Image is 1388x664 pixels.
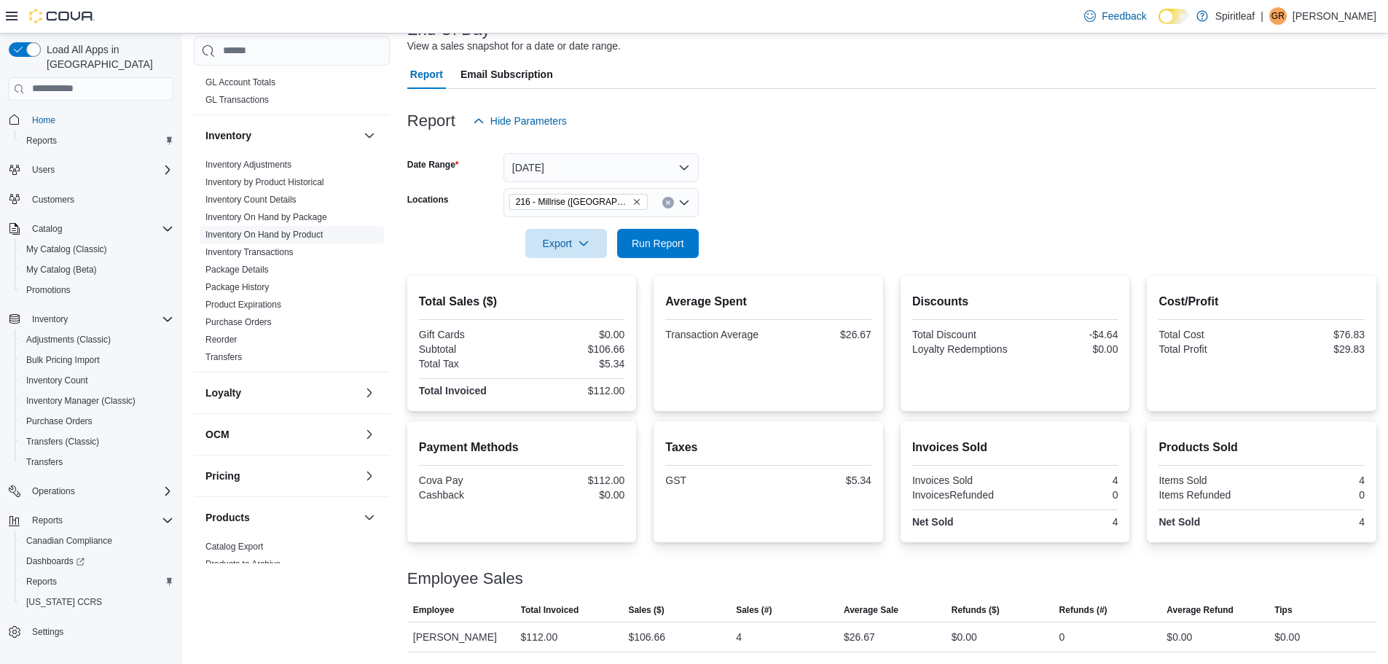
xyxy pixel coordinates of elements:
span: Dashboards [20,552,173,570]
button: Hide Parameters [467,106,573,136]
button: Export [525,229,607,258]
div: Cashback [419,489,519,501]
p: | [1260,7,1263,25]
span: Customers [32,194,74,206]
button: Open list of options [678,197,690,208]
button: Products [361,509,378,526]
button: Promotions [15,280,179,300]
span: Reports [26,576,57,587]
div: $106.66 [628,628,665,646]
span: Users [32,164,55,176]
div: $0.00 [525,489,624,501]
h3: Inventory [205,128,251,143]
span: 216 - Millrise ([GEOGRAPHIC_DATA]) [516,195,630,209]
button: Catalog [3,219,179,239]
a: Products to Archive [205,559,281,569]
p: [PERSON_NAME] [1293,7,1376,25]
span: Inventory Adjustments [205,159,291,171]
h2: Products Sold [1158,439,1365,456]
button: Transfers [15,452,179,472]
button: [US_STATE] CCRS [15,592,179,612]
button: Reports [26,512,68,529]
button: Inventory [26,310,74,328]
span: [US_STATE] CCRS [26,596,102,608]
span: GR [1271,7,1285,25]
span: Reports [20,132,173,149]
span: Dashboards [26,555,85,567]
div: $26.67 [844,628,875,646]
span: Transfers [205,351,242,363]
span: Inventory [32,313,68,325]
span: Average Refund [1167,604,1234,616]
span: Reports [26,135,57,147]
span: Reports [32,515,63,526]
span: Adjustments (Classic) [26,334,111,345]
button: OCM [205,427,358,442]
a: Product Expirations [205,300,281,310]
a: Reports [20,132,63,149]
a: Settings [26,623,69,641]
span: Adjustments (Classic) [20,331,173,348]
span: Promotions [20,281,173,299]
span: Transfers (Classic) [26,436,99,448]
span: Email Subscription [460,60,553,89]
div: InvoicesRefunded [912,489,1012,501]
div: Total Discount [912,329,1012,340]
div: Transaction Average [665,329,765,340]
label: Locations [407,194,449,206]
div: Loyalty Redemptions [912,343,1012,355]
h3: OCM [205,427,230,442]
button: Inventory [3,309,179,329]
button: Reports [15,130,179,151]
a: Transfers [205,352,242,362]
div: Cova Pay [419,474,519,486]
h3: Loyalty [205,386,241,400]
button: Reports [15,571,179,592]
div: Subtotal [419,343,519,355]
span: Home [26,111,173,129]
a: Inventory On Hand by Product [205,230,323,240]
span: Sales (#) [736,604,772,616]
strong: Net Sold [1158,516,1200,528]
span: Purchase Orders [205,316,272,328]
img: Cova [29,9,95,23]
span: Transfers [26,456,63,468]
a: [US_STATE] CCRS [20,593,108,611]
a: Promotions [20,281,77,299]
span: Transfers (Classic) [20,433,173,450]
a: My Catalog (Classic) [20,241,113,258]
button: Purchase Orders [15,411,179,431]
div: 0 [1018,489,1118,501]
div: 4 [736,628,742,646]
span: Package History [205,281,269,293]
span: GL Account Totals [205,77,275,88]
div: $5.34 [772,474,871,486]
div: Items Refunded [1158,489,1258,501]
a: Reports [20,573,63,590]
div: [PERSON_NAME] [407,622,515,652]
div: $0.00 [1018,343,1118,355]
span: Sales ($) [628,604,664,616]
a: Inventory Manager (Classic) [20,392,141,410]
button: My Catalog (Classic) [15,239,179,259]
div: Total Cost [1158,329,1258,340]
span: Run Report [632,236,684,251]
a: Catalog Export [205,542,263,552]
span: Operations [32,485,75,497]
button: OCM [361,426,378,443]
a: Transfers [20,453,68,471]
button: Users [26,161,60,179]
strong: Net Sold [912,516,954,528]
span: GL Transactions [205,94,269,106]
button: Customers [3,189,179,210]
span: Operations [26,483,173,500]
button: Pricing [205,469,358,483]
h2: Cost/Profit [1158,293,1365,310]
span: Reports [26,512,173,529]
div: $0.00 [952,628,977,646]
div: $5.34 [525,358,624,370]
button: Canadian Compliance [15,531,179,551]
div: 0 [1265,489,1365,501]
